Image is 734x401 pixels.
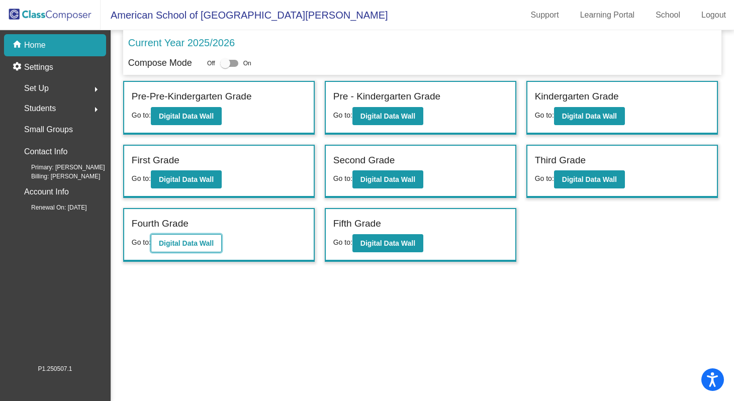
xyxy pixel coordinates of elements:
[648,7,688,23] a: School
[352,170,423,188] button: Digital Data Wall
[360,239,415,247] b: Digital Data Wall
[15,163,105,172] span: Primary: [PERSON_NAME]
[128,35,235,50] p: Current Year 2025/2026
[132,238,151,246] span: Go to:
[24,102,56,116] span: Students
[24,123,73,137] p: Small Groups
[352,107,423,125] button: Digital Data Wall
[333,89,440,104] label: Pre - Kindergarten Grade
[333,111,352,119] span: Go to:
[24,185,69,199] p: Account Info
[159,175,214,183] b: Digital Data Wall
[132,111,151,119] span: Go to:
[572,7,643,23] a: Learning Portal
[333,238,352,246] span: Go to:
[24,81,49,95] span: Set Up
[12,61,24,73] mat-icon: settings
[24,145,67,159] p: Contact Info
[159,239,214,247] b: Digital Data Wall
[159,112,214,120] b: Digital Data Wall
[352,234,423,252] button: Digital Data Wall
[535,89,619,104] label: Kindergarten Grade
[128,56,192,70] p: Compose Mode
[101,7,388,23] span: American School of [GEOGRAPHIC_DATA][PERSON_NAME]
[132,153,179,168] label: First Grade
[151,107,222,125] button: Digital Data Wall
[360,175,415,183] b: Digital Data Wall
[562,112,617,120] b: Digital Data Wall
[207,59,215,68] span: Off
[535,153,586,168] label: Third Grade
[360,112,415,120] b: Digital Data Wall
[523,7,567,23] a: Support
[243,59,251,68] span: On
[554,170,625,188] button: Digital Data Wall
[15,203,86,212] span: Renewal On: [DATE]
[24,61,53,73] p: Settings
[132,217,189,231] label: Fourth Grade
[693,7,734,23] a: Logout
[12,39,24,51] mat-icon: home
[15,172,100,181] span: Billing: [PERSON_NAME]
[333,217,381,231] label: Fifth Grade
[132,174,151,182] span: Go to:
[24,39,46,51] p: Home
[333,153,395,168] label: Second Grade
[562,175,617,183] b: Digital Data Wall
[151,170,222,188] button: Digital Data Wall
[151,234,222,252] button: Digital Data Wall
[132,89,252,104] label: Pre-Pre-Kindergarten Grade
[535,174,554,182] span: Go to:
[333,174,352,182] span: Go to:
[554,107,625,125] button: Digital Data Wall
[90,104,102,116] mat-icon: arrow_right
[90,83,102,95] mat-icon: arrow_right
[535,111,554,119] span: Go to:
